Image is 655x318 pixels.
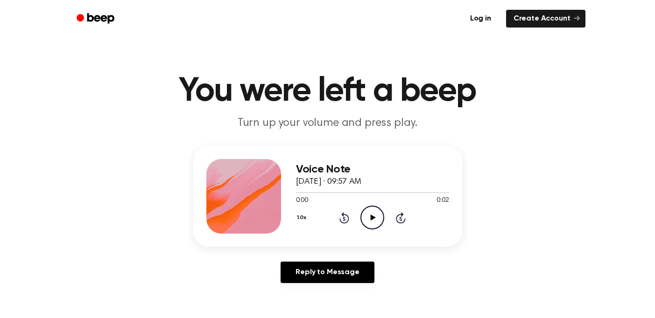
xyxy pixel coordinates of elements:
[70,10,123,28] a: Beep
[296,163,449,176] h3: Voice Note
[89,75,567,108] h1: You were left a beep
[296,210,310,226] button: 1.0x
[148,116,507,131] p: Turn up your volume and press play.
[296,196,308,206] span: 0:00
[506,10,585,28] a: Create Account
[437,196,449,206] span: 0:02
[296,178,361,186] span: [DATE] · 09:57 AM
[281,262,374,283] a: Reply to Message
[461,8,500,29] a: Log in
